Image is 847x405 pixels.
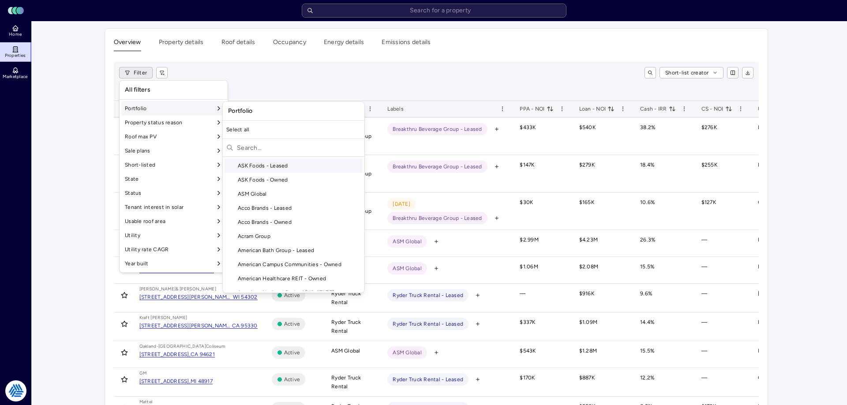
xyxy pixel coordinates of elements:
div: Short-listed [121,158,226,172]
div: Tenant interest in solar [121,200,226,214]
div: American Campus Communities - Owned [225,257,363,271]
div: Portfolio [225,104,363,119]
div: Usable roof area [121,214,226,228]
div: Sale plans [121,144,226,158]
div: ASK Foods - Owned [225,173,363,187]
div: Status [121,186,226,200]
div: Acram Group [225,229,363,243]
div: Roof max PV [121,130,226,144]
div: American Bath Group - Leased [225,243,363,257]
div: State [121,172,226,186]
div: Year built [121,256,226,271]
div: Suggestions [223,159,364,291]
div: All filters [121,82,226,97]
div: ASM Global [225,187,363,201]
div: Select all [223,123,364,137]
div: American Healthcare REIT - Owned [225,271,363,286]
div: ASK Foods - Leased [225,159,363,173]
div: Acco Brands - Leased [225,201,363,215]
div: Acco Brands - Owned [225,215,363,229]
div: Utility [121,228,226,242]
div: Property status reason [121,115,226,130]
div: Portfolio [121,101,226,115]
div: Utility rate CAGR [121,242,226,256]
